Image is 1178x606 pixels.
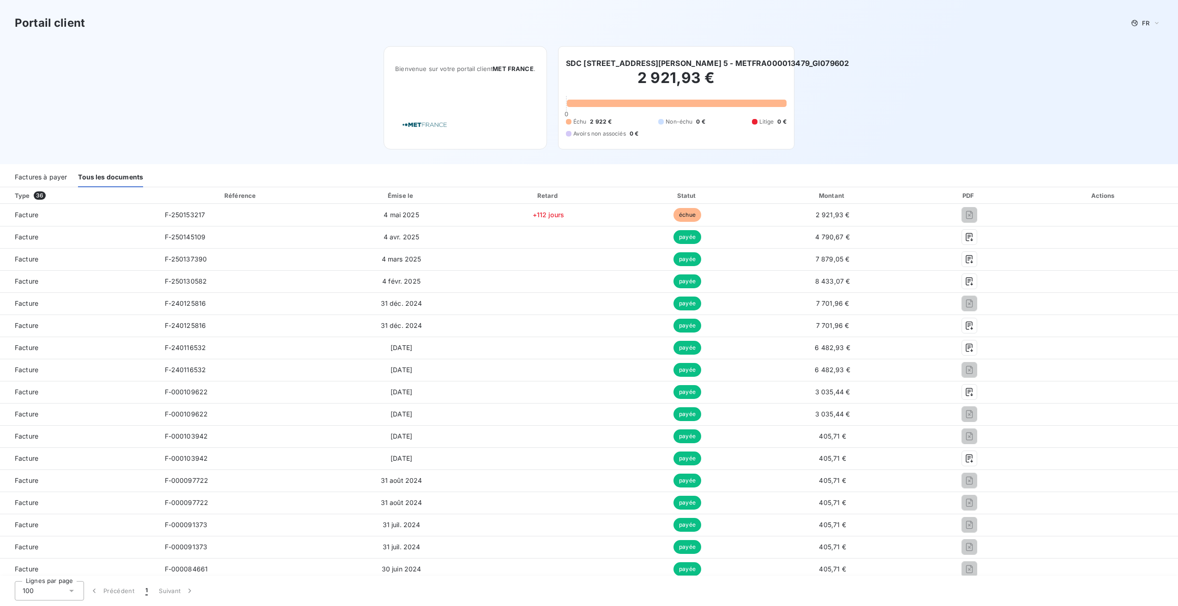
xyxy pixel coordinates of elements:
span: 3 035,44 € [815,410,850,418]
span: Facture [7,299,150,308]
span: F-240125816 [165,321,206,329]
span: Facture [7,255,150,264]
div: Retard [480,191,617,200]
div: Émise le [327,191,476,200]
span: F-240116532 [165,344,206,351]
span: F-000103942 [165,432,208,440]
span: payée [673,319,701,333]
span: Facture [7,564,150,574]
span: payée [673,562,701,576]
span: Facture [7,454,150,463]
img: Company logo [395,112,454,138]
span: 405,71 € [819,454,846,462]
span: 2 921,93 € [816,211,850,219]
h2: 2 921,93 € [566,69,787,96]
span: 4 avr. 2025 [384,233,420,241]
span: Facture [7,520,150,529]
span: 1 [145,586,148,595]
span: payée [673,518,701,532]
span: Facture [7,365,150,374]
span: payée [673,407,701,421]
span: FR [1142,19,1149,27]
span: 405,71 € [819,543,846,551]
span: +112 jours [533,211,565,219]
span: échue [673,208,701,222]
span: F-000109622 [165,388,208,396]
span: Facture [7,498,150,507]
span: Bienvenue sur votre portail client . [395,65,535,72]
span: [DATE] [391,366,412,374]
div: Type [9,191,156,200]
span: Facture [7,410,150,419]
span: F-000091373 [165,543,208,551]
span: 8 433,07 € [815,277,850,285]
span: F-000109622 [165,410,208,418]
span: F-000091373 [165,521,208,529]
span: [DATE] [391,454,412,462]
span: 405,71 € [819,476,846,484]
div: Montant [758,191,907,200]
h3: Portail client [15,15,85,31]
span: F-000084661 [165,565,208,573]
span: payée [673,341,701,355]
span: payée [673,540,701,554]
span: 405,71 € [819,499,846,506]
span: 31 déc. 2024 [381,299,422,307]
span: 31 août 2024 [381,476,422,484]
span: Facture [7,232,150,242]
span: Facture [7,321,150,330]
span: [DATE] [391,388,412,396]
span: 4 mai 2025 [384,211,419,219]
span: payée [673,496,701,510]
span: payée [673,429,701,443]
span: 2 922 € [590,118,612,126]
span: 31 août 2024 [381,499,422,506]
span: 4 févr. 2025 [382,277,421,285]
span: 405,71 € [819,432,846,440]
span: F-000097722 [165,476,209,484]
span: Litige [759,118,774,126]
span: Facture [7,476,150,485]
span: Non-échu [666,118,692,126]
span: MET FRANCE [493,65,534,72]
span: 31 juil. 2024 [383,521,421,529]
h6: SDC [STREET_ADDRESS][PERSON_NAME] 5 - METFRA000013479_GI079602 [566,58,849,69]
span: Avoirs non associés [573,130,626,138]
span: 6 482,93 € [815,344,850,351]
span: 405,71 € [819,521,846,529]
span: 7 701,96 € [816,321,849,329]
div: Actions [1031,191,1176,200]
button: 1 [140,581,153,600]
span: 0 € [630,130,638,138]
span: 0 [565,110,568,118]
span: [DATE] [391,410,412,418]
span: F-240116532 [165,366,206,374]
span: payée [673,363,701,377]
span: 405,71 € [819,565,846,573]
span: F-000103942 [165,454,208,462]
span: F-250130582 [165,277,207,285]
div: Factures à payer [15,168,67,187]
span: 100 [23,586,34,595]
span: payée [673,274,701,288]
span: F-250145109 [165,233,206,241]
span: payée [673,230,701,244]
span: 30 juin 2024 [382,565,421,573]
button: Précédent [84,581,140,600]
span: Facture [7,343,150,352]
span: Facture [7,387,150,397]
span: 7 701,96 € [816,299,849,307]
span: Facture [7,542,150,552]
div: Tous les documents [78,168,143,187]
span: [DATE] [391,344,412,351]
button: Suivant [153,581,200,600]
span: Facture [7,432,150,441]
span: F-000097722 [165,499,209,506]
span: 0 € [777,118,786,126]
span: F-250153217 [165,211,205,219]
span: [DATE] [391,432,412,440]
span: 6 482,93 € [815,366,850,374]
span: F-250137390 [165,255,207,263]
span: 4 mars 2025 [382,255,421,263]
span: 36 [34,191,46,200]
